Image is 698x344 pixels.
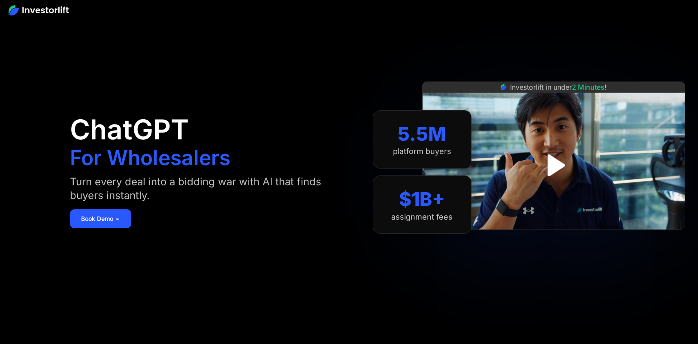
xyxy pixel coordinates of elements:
[70,209,131,228] a: Book Demo ➢
[70,116,189,143] h1: ChatGPT
[510,82,607,92] div: Investorlift in under !
[398,123,446,145] div: 5.5M
[535,146,573,184] a: open lightbox
[572,83,604,91] span: 2 Minutes
[70,175,326,202] div: Turn every deal into a bidding war with AI that finds buyers instantly.
[393,147,451,156] div: platform buyers
[70,148,230,168] h1: For Wholesalers
[489,234,618,244] iframe: Customer reviews powered by Trustpilot
[399,188,445,211] div: $1B+
[391,212,453,222] div: assignment fees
